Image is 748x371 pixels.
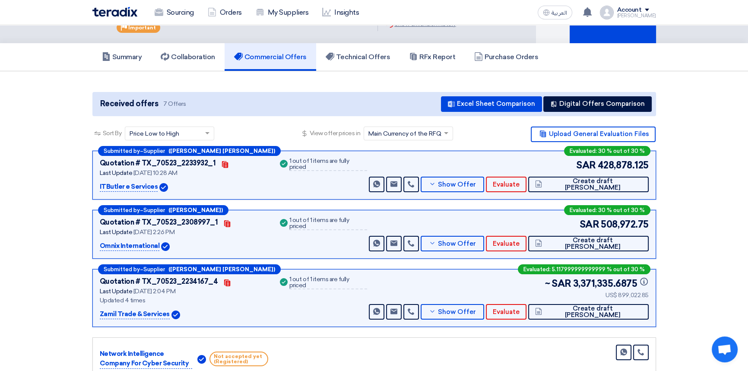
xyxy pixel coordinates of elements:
div: Evaluated: 30 % out of 30 % [564,205,650,215]
h5: RFx Report [409,53,455,61]
span: SAR [576,158,596,172]
img: Teradix logo [92,7,137,17]
div: Quotation # TX_70523_2308997_1 [100,217,218,228]
span: Supplier [143,266,165,272]
a: Collaboration [151,43,225,71]
span: Last Update [100,228,133,236]
a: Technical Offers [316,43,399,71]
div: – [98,264,281,274]
span: SAR [580,217,599,231]
div: 1 out of 1 items are fully priced [289,158,367,171]
a: Insights [315,3,366,22]
img: Verified Account [197,355,206,364]
span: 508,972.75 [601,217,648,231]
a: My Suppliers [249,3,315,22]
div: Account [617,6,642,14]
span: Submitted by [104,207,140,213]
a: RFx Report [399,43,465,71]
h5: Technical Offers [326,53,390,61]
a: Purchase Orders [465,43,548,71]
span: Price Low to High [130,129,179,138]
div: Evaluated: 5.117999999999999 % out of 30 % [518,264,650,274]
div: US$ 899,022.85 [545,291,649,300]
span: 3,371,335.6875 [573,276,649,291]
div: Evaluated: 30 % out of 30 % [564,146,650,156]
button: Digital Offers Comparison [543,96,652,112]
b: ([PERSON_NAME] [PERSON_NAME]) [168,266,275,272]
span: View offer prices in [310,129,360,138]
a: Sourcing [148,3,201,22]
img: profile_test.png [600,6,614,19]
span: [DATE] 10:28 AM [133,169,177,177]
p: Omnix International [100,241,160,251]
span: Supplier [143,207,165,213]
a: Summary [92,43,152,71]
span: Received offers [100,98,158,110]
button: Upload General Evaluation Files [531,127,656,142]
span: Important [128,25,156,31]
span: Evaluate [493,309,520,315]
h5: Purchase Orders [474,53,538,61]
span: Supplier [143,148,165,154]
span: 428,878.125 [598,158,649,172]
button: العربية [538,6,572,19]
div: Updated 4 times [100,296,268,305]
span: ~ [545,276,550,291]
button: Create draft [PERSON_NAME] [528,236,648,251]
h5: Collaboration [161,53,215,61]
button: Excel Sheet Comparison [441,96,542,112]
span: Show Offer [438,241,476,247]
button: Create draft [PERSON_NAME] [528,304,648,320]
span: Submitted by [104,148,140,154]
span: Evaluate [493,181,520,188]
span: Create draft [PERSON_NAME] [544,305,641,318]
a: Open chat [712,336,738,362]
span: Show Offer [438,309,476,315]
div: Quotation # TX_70523_2233932_1 [100,158,216,168]
span: Show Offer [438,181,476,188]
span: SAR [551,276,571,291]
h5: Summary [102,53,142,61]
button: Evaluate [486,304,526,320]
h5: Commercial Offers [234,53,307,61]
img: Verified Account [171,311,180,319]
p: Network Intelligence Company For Cyber Security [100,349,192,369]
span: Submitted by [104,266,140,272]
span: [DATE] 2:04 PM [133,288,175,295]
div: [PERSON_NAME] [617,13,656,18]
img: Verified Account [159,183,168,192]
b: ([PERSON_NAME]) [168,207,223,213]
button: Show Offer [421,236,485,251]
span: العربية [551,10,567,16]
button: Evaluate [486,236,526,251]
div: Quotation # TX_70523_2234167_4 [100,276,218,287]
button: Show Offer [421,177,485,192]
span: Create draft [PERSON_NAME] [544,178,641,191]
a: Commercial Offers [225,43,316,71]
span: Sort By [103,129,122,138]
p: ITButler e Services [100,182,158,192]
p: Zamil Trade & Services [100,309,170,320]
span: Last Update [100,169,133,177]
span: Not accepted yet (Registered) [209,352,268,366]
span: 7 Offers [163,100,186,108]
img: Verified Account [161,242,170,251]
span: Evaluate [493,241,520,247]
b: ([PERSON_NAME] [PERSON_NAME]) [168,148,275,154]
button: Create draft [PERSON_NAME] [528,177,648,192]
div: – [98,146,281,156]
button: Show Offer [421,304,485,320]
div: 1 out of 1 items are fully priced [289,276,367,289]
div: 1 out of 1 items are fully priced [289,217,367,230]
div: – [98,205,228,215]
span: Last Update [100,288,133,295]
span: Create draft [PERSON_NAME] [544,237,641,250]
button: Evaluate [486,177,526,192]
span: [DATE] 2:26 PM [133,228,174,236]
a: Orders [201,3,249,22]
